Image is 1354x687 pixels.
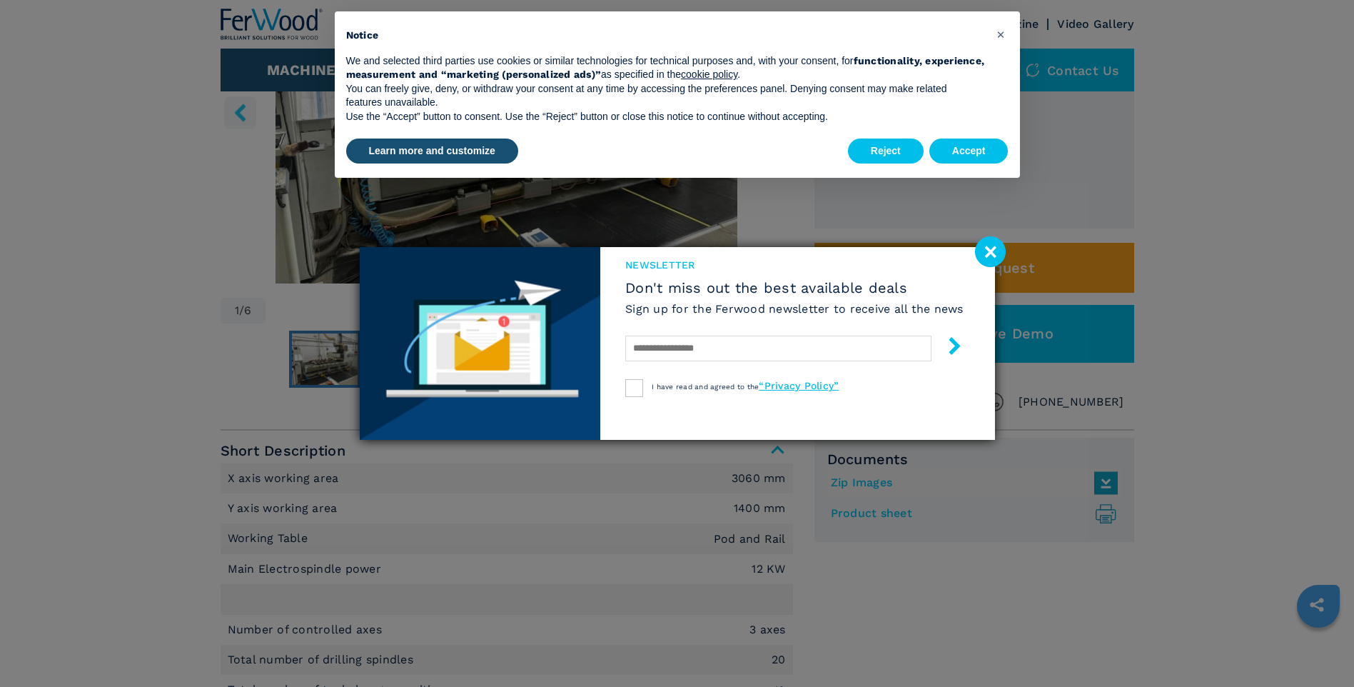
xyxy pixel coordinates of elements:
span: newsletter [625,258,964,272]
span: × [996,26,1005,43]
h6: Sign up for the Ferwood newsletter to receive all the news [625,301,964,317]
button: Close this notice [990,23,1013,46]
img: Newsletter image [360,247,601,440]
button: Reject [848,139,924,164]
span: Don't miss out the best available deals [625,279,964,296]
button: submit-button [931,331,964,365]
p: You can freely give, deny, or withdraw your consent at any time by accessing the preferences pane... [346,82,986,110]
span: I have read and agreed to the [652,383,839,391]
h2: Notice [346,29,986,43]
a: “Privacy Policy” [759,380,839,391]
strong: functionality, experience, measurement and “marketing (personalized ads)” [346,55,985,81]
button: Accept [929,139,1009,164]
p: Use the “Accept” button to consent. Use the “Reject” button or close this notice to continue with... [346,110,986,124]
p: We and selected third parties use cookies or similar technologies for technical purposes and, wit... [346,54,986,82]
button: Learn more and customize [346,139,518,164]
a: cookie policy [681,69,737,80]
